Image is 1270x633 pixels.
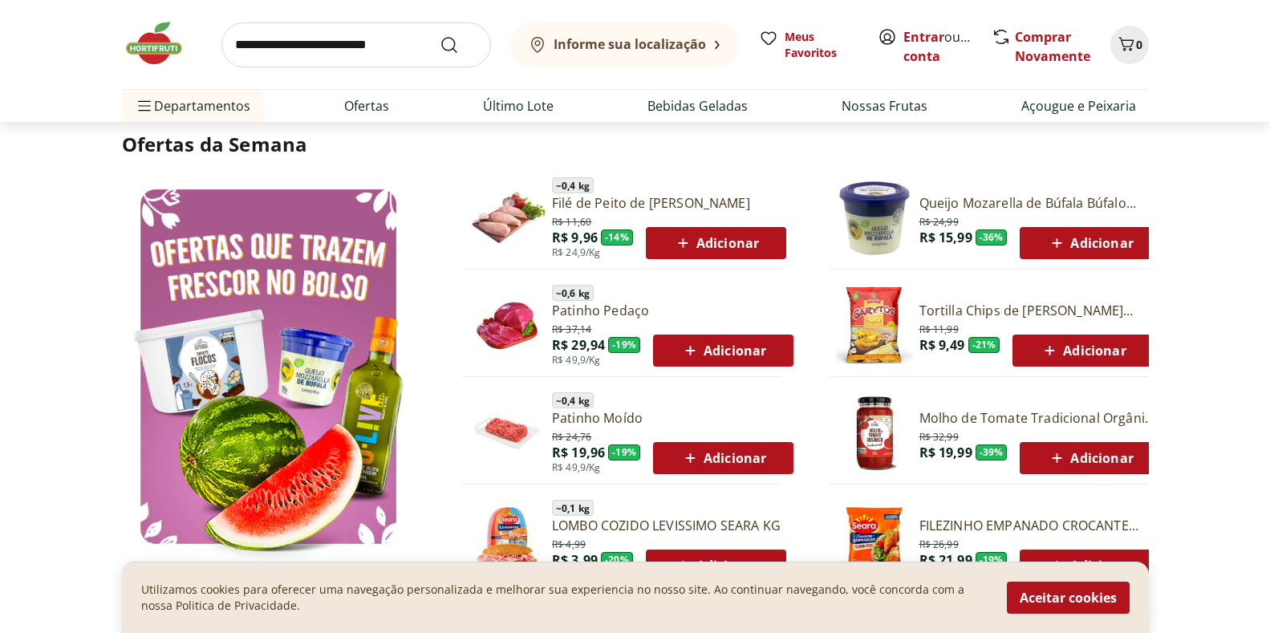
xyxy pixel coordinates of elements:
span: ~ 0,1 kg [552,500,594,516]
a: Ofertas [344,96,389,116]
a: Molho de Tomate Tradicional Orgânico Natural Da Terra 330g [919,409,1161,427]
span: - 21 % [968,337,1000,353]
h2: Ofertas da Semana [122,131,1149,158]
span: R$ 32,99 [919,428,959,444]
button: Adicionar [653,335,793,367]
img: Filé de Peito de Frango Resfriado [469,180,546,257]
span: R$ 11,60 [552,213,591,229]
button: Adicionar [1020,227,1160,259]
b: Informe sua localização [554,35,706,53]
a: Bebidas Geladas [647,96,748,116]
img: Molho de Tomate Tradicional Orgânico Natural da Terra 330g [836,395,913,472]
span: R$ 37,14 [552,320,591,336]
span: Adicionar [1047,233,1133,253]
a: Patinho Pedaço [552,302,793,319]
span: R$ 29,94 [552,336,605,354]
a: Tortilla Chips de [PERSON_NAME] 120g [919,302,1154,319]
span: R$ 11,99 [919,320,959,336]
span: 0 [1136,37,1142,52]
a: Criar conta [903,28,992,65]
span: Departamentos [135,87,250,125]
span: Adicionar [1040,341,1126,360]
button: Carrinho [1110,26,1149,64]
span: - 39 % [976,444,1008,461]
img: Ver todos [122,171,415,562]
img: Patinho Moído [469,395,546,472]
img: Queijo Mozarella de Búfala Búfalo Dourado 150g [836,180,913,257]
a: Filé de Peito de [PERSON_NAME] [552,194,786,212]
span: - 36 % [976,229,1008,245]
a: Meus Favoritos [759,29,858,61]
span: Adicionar [680,448,766,468]
a: Queijo Mozarella de Búfala Búfalo Dourado 150g [919,194,1161,212]
span: - 19 % [608,337,640,353]
span: - 14 % [601,229,633,245]
span: R$ 4,99 [552,535,586,551]
a: Açougue e Peixaria [1021,96,1136,116]
p: Utilizamos cookies para oferecer uma navegação personalizada e melhorar sua experiencia no nosso ... [141,582,988,614]
a: FILEZINHO EMPANADO CROCANTE SEARA 400G [919,517,1161,534]
button: Submit Search [440,35,478,55]
span: - 20 % [601,552,633,568]
span: ~ 0,6 kg [552,285,594,301]
img: Tortilla Chips de Milho Garytos Sequoia 120g [836,287,913,364]
img: Hortifruti [122,19,202,67]
span: R$ 19,96 [552,444,605,461]
span: R$ 3,99 [552,551,598,569]
button: Adicionar [653,442,793,474]
span: Adicionar [673,233,759,253]
a: Último Lote [483,96,554,116]
span: Meus Favoritos [785,29,858,61]
a: Nossas Frutas [842,96,927,116]
button: Adicionar [646,227,786,259]
span: ~ 0,4 kg [552,392,594,408]
span: ou [903,27,975,66]
span: R$ 9,49 [919,336,965,354]
button: Informe sua localização [510,22,740,67]
button: Aceitar cookies [1007,582,1130,614]
span: - 19 % [608,444,640,461]
span: R$ 19,99 [919,444,972,461]
span: ~ 0,4 kg [552,177,594,193]
span: R$ 21,99 [919,551,972,569]
span: R$ 24,9/Kg [552,246,601,259]
span: Adicionar [673,556,759,575]
button: Adicionar [1020,550,1160,582]
button: Adicionar [646,550,786,582]
span: Adicionar [1047,556,1133,575]
button: Menu [135,87,154,125]
span: - 19 % [976,552,1008,568]
button: Adicionar [1020,442,1160,474]
img: Filezinho Empanado Crocante Seara 400g [836,502,913,579]
img: Lombo Cozido Levíssimo Seara [469,502,546,579]
span: Adicionar [1047,448,1133,468]
span: Adicionar [680,341,766,360]
a: Comprar Novamente [1015,28,1090,65]
button: Adicionar [1012,335,1153,367]
span: R$ 24,99 [919,213,959,229]
a: Patinho Moído [552,409,793,427]
span: R$ 24,76 [552,428,591,444]
span: R$ 49,9/Kg [552,354,601,367]
a: Entrar [903,28,944,46]
span: R$ 15,99 [919,229,972,246]
span: R$ 9,96 [552,229,598,246]
a: LOMBO COZIDO LEVISSIMO SEARA KG [552,517,786,534]
input: search [221,22,491,67]
span: R$ 26,99 [919,535,959,551]
span: R$ 49,9/Kg [552,461,601,474]
img: Patinho Pedaço [469,287,546,364]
